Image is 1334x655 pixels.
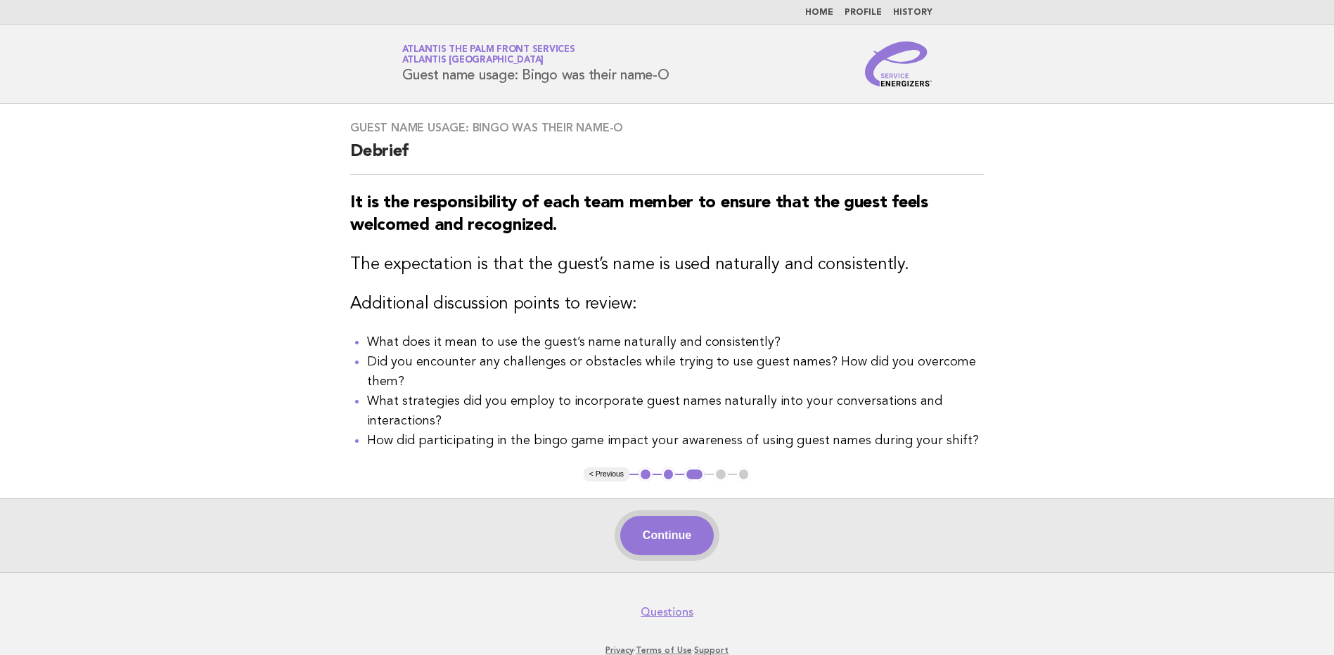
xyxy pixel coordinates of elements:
[684,467,705,481] button: 3
[893,8,932,17] a: History
[605,645,634,655] a: Privacy
[694,645,729,655] a: Support
[865,41,932,86] img: Service Energizers
[350,293,984,316] h3: Additional discussion points to review:
[367,352,984,391] li: Did you encounter any challenges or obstacles while trying to use guest names? How did you overco...
[639,467,653,481] button: 1
[350,254,984,276] h3: The expectation is that the guest’s name is used naturally and consistently.
[584,467,629,481] button: < Previous
[641,605,693,619] a: Questions
[402,46,669,82] h1: Guest name usage: Bingo was their name-O
[845,8,882,17] a: Profile
[350,195,928,234] strong: It is the responsibility of each team member to ensure that the guest feels welcomed and recognized.
[350,141,984,175] h2: Debrief
[367,332,984,352] li: What does it mean to use the guest’s name naturally and consistently?
[402,45,575,65] a: Atlantis The Palm Front ServicesAtlantis [GEOGRAPHIC_DATA]
[636,645,692,655] a: Terms of Use
[620,516,714,555] button: Continue
[805,8,833,17] a: Home
[350,121,984,135] h3: Guest name usage: Bingo was their name-O
[367,431,984,450] li: How did participating in the bingo game impact your awareness of using guest names during your sh...
[402,56,544,65] span: Atlantis [GEOGRAPHIC_DATA]
[662,467,676,481] button: 2
[367,391,984,431] li: What strategies did you employ to incorporate guest names naturally into your conversations and i...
